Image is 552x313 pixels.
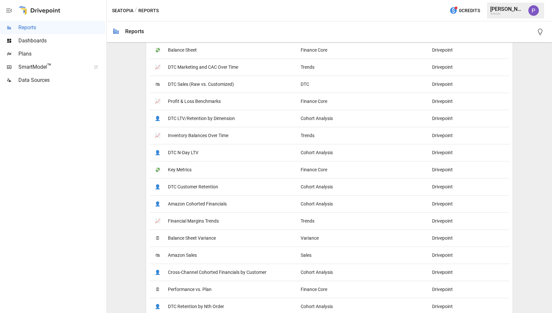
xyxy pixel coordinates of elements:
div: Variance [297,229,429,247]
div: Cohort Analysis [297,178,429,195]
span: 👤 [153,114,163,124]
span: Reports [18,24,105,32]
span: 📈 [153,62,163,72]
div: Cohort Analysis [297,195,429,212]
span: 💸 [153,165,163,175]
div: / [135,7,137,15]
span: 👤 [153,182,163,192]
div: Sales [297,247,429,264]
span: Balance Sheet [168,42,197,59]
span: Financial Margins Trends [168,213,219,229]
button: Seatopia [112,7,133,15]
div: Reports [125,28,144,35]
span: DTC LTV/Retention by Dimension [168,110,235,127]
span: Amazon Sales [168,247,197,264]
span: ™ [47,62,52,70]
span: 📈 [153,97,163,107]
span: DTC Sales (Raw vs. Customized) [168,76,234,93]
div: Trends [297,127,429,144]
div: Cohort Analysis [297,264,429,281]
div: Finance Core [297,41,429,59]
span: Profit & Loss Benchmarks [168,93,221,110]
span: 👤 [153,268,163,277]
div: Cohort Analysis [297,144,429,161]
button: 0Credits [447,5,483,17]
span: 👤 [153,302,163,312]
span: 🛍 [153,80,163,89]
div: Trends [297,59,429,76]
span: Inventory Balances Over Time [168,127,228,144]
span: Dashboards [18,37,105,45]
span: SmartModel [18,63,87,71]
span: 🗓 [153,233,163,243]
div: DTC [297,76,429,93]
span: DTC Customer Retention [168,179,218,195]
div: Finance Core [297,281,429,298]
span: 💸 [153,45,163,55]
span: Cross-Channel Cohorted Financials by Customer [168,264,266,281]
span: DTC Marketing and CAC Over Time [168,59,238,76]
div: Trends [297,212,429,229]
span: Plans [18,50,105,58]
span: Balance Sheet Variance [168,230,216,247]
div: Finance Core [297,93,429,110]
div: Cohort Analysis [297,110,429,127]
span: Key Metrics [168,161,192,178]
span: 👤 [153,148,163,158]
span: 📈 [153,216,163,226]
span: 🛍 [153,251,163,260]
div: [PERSON_NAME] [490,6,524,12]
span: 🗓 [153,285,163,295]
div: Seatopia [490,12,524,15]
span: 0 Credits [459,7,480,15]
img: Prateek Batra [528,5,539,16]
span: Data Sources [18,76,105,84]
span: Performance vs. Plan [168,281,212,298]
div: Finance Core [297,161,429,178]
span: DTC N-Day LTV [168,144,198,161]
span: 👤 [153,199,163,209]
button: Prateek Batra [524,1,543,20]
span: Amazon Cohorted Financials [168,196,227,212]
span: 📈 [153,131,163,141]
